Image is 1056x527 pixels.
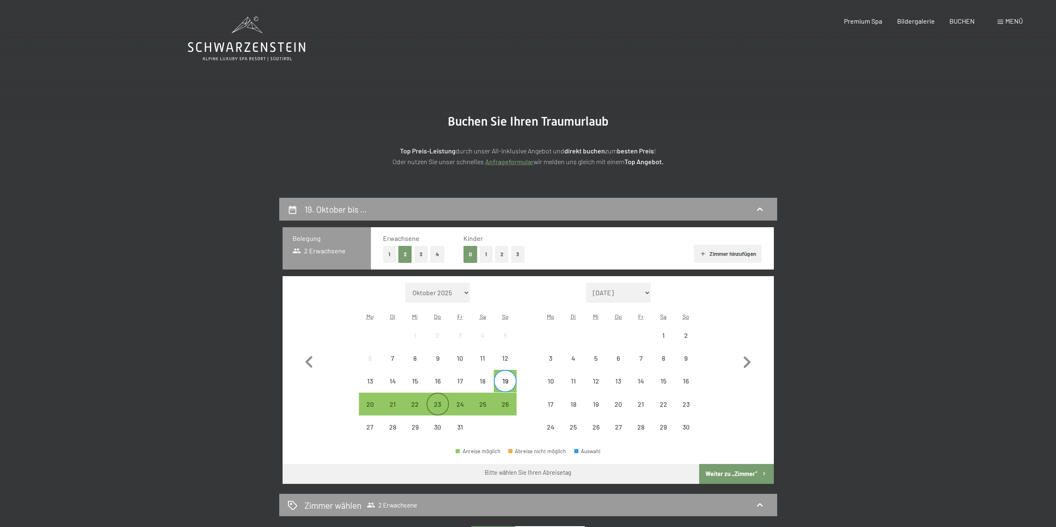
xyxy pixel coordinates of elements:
abbr: Montag [366,313,374,320]
div: 2 [427,332,448,353]
div: Sun Oct 05 2025 [494,324,516,347]
div: Abreise nicht möglich [381,416,404,438]
div: Sat Nov 08 2025 [652,347,675,369]
div: Wed Oct 22 2025 [404,393,426,415]
button: 1 [383,246,396,263]
div: 16 [676,378,696,398]
div: Abreise nicht möglich [449,347,471,369]
div: Abreise möglich [449,393,471,415]
div: Thu Nov 27 2025 [607,416,629,438]
div: Thu Oct 09 2025 [427,347,449,369]
div: Abreise nicht möglich [562,370,585,392]
div: Abreise nicht möglich [494,347,516,369]
div: 25 [472,401,493,422]
span: Kinder [463,234,483,242]
strong: Top Preis-Leistung [400,147,456,155]
div: Abreise nicht möglich [562,393,585,415]
div: 15 [405,378,425,398]
div: Wed Oct 08 2025 [404,347,426,369]
div: 23 [676,401,696,422]
div: Sun Oct 19 2025 [494,370,516,392]
button: 2 [495,246,509,263]
div: Abreise nicht möglich [539,416,562,438]
div: Abreise nicht möglich [675,324,697,347]
div: 7 [382,355,403,376]
div: Abreise nicht möglich [652,324,675,347]
div: Sun Nov 02 2025 [675,324,697,347]
div: Abreise nicht möglich [471,324,494,347]
div: Abreise nicht möglich [471,370,494,392]
div: Sun Oct 12 2025 [494,347,516,369]
div: Abreise nicht möglich [652,416,675,438]
div: Tue Nov 04 2025 [562,347,585,369]
abbr: Montag [547,313,554,320]
div: 17 [540,401,561,422]
abbr: Samstag [660,313,666,320]
div: 30 [676,424,696,444]
div: Abreise nicht möglich [652,370,675,392]
abbr: Samstag [480,313,486,320]
div: 17 [450,378,471,398]
div: Fri Nov 21 2025 [629,393,652,415]
div: Mon Oct 27 2025 [359,416,381,438]
div: 26 [585,424,606,444]
div: Abreise nicht möglich [675,347,697,369]
div: Abreise nicht möglich [629,393,652,415]
h2: Zimmer wählen [305,499,361,511]
div: Abreise nicht möglich [629,370,652,392]
div: Wed Nov 05 2025 [585,347,607,369]
div: Abreise nicht möglich [427,370,449,392]
div: Mon Oct 13 2025 [359,370,381,392]
div: Abreise nicht möglich [427,416,449,438]
strong: direkt buchen [564,147,605,155]
div: 27 [360,424,380,444]
div: Sun Nov 09 2025 [675,347,697,369]
div: Abreise nicht möglich [359,416,381,438]
div: Abreise möglich [427,393,449,415]
div: 4 [472,332,493,353]
div: Abreise nicht möglich [508,449,566,454]
div: Mon Nov 03 2025 [539,347,562,369]
div: Fri Oct 24 2025 [449,393,471,415]
div: Thu Oct 02 2025 [427,324,449,347]
div: Mon Nov 24 2025 [539,416,562,438]
div: 31 [450,424,471,444]
div: Wed Oct 29 2025 [404,416,426,438]
div: 16 [427,378,448,398]
div: Abreise nicht möglich [539,347,562,369]
button: 1 [480,246,493,263]
div: Abreise nicht möglich [404,416,426,438]
div: Fri Oct 17 2025 [449,370,471,392]
div: Abreise möglich [381,393,404,415]
div: 6 [360,355,380,376]
p: durch unser All-inklusive Angebot und zum ! Oder nutzen Sie unser schnelles wir melden uns gleich... [321,146,736,167]
div: Mon Nov 17 2025 [539,393,562,415]
abbr: Donnerstag [615,313,622,320]
div: Abreise nicht möglich [381,347,404,369]
div: Anreise möglich [456,449,500,454]
div: Abreise nicht möglich [359,347,381,369]
abbr: Dienstag [390,313,395,320]
div: Fri Oct 03 2025 [449,324,471,347]
abbr: Freitag [638,313,644,320]
div: Abreise nicht möglich [381,370,404,392]
div: Thu Oct 16 2025 [427,370,449,392]
div: 15 [653,378,674,398]
button: 3 [511,246,525,263]
div: Abreise nicht möglich [359,370,381,392]
div: Abreise nicht möglich [404,370,426,392]
div: Abreise möglich [404,393,426,415]
div: Abreise nicht möglich [585,393,607,415]
div: Abreise nicht möglich [675,416,697,438]
div: Sat Nov 01 2025 [652,324,675,347]
div: Abreise nicht möglich [471,347,494,369]
div: Sat Nov 22 2025 [652,393,675,415]
div: 3 [540,355,561,376]
div: Abreise nicht möglich [562,416,585,438]
span: Menü [1005,17,1023,25]
div: Thu Nov 06 2025 [607,347,629,369]
div: 22 [653,401,674,422]
div: Bitte wählen Sie Ihren Abreisetag [485,469,571,477]
div: Sun Nov 30 2025 [675,416,697,438]
div: Mon Nov 10 2025 [539,370,562,392]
